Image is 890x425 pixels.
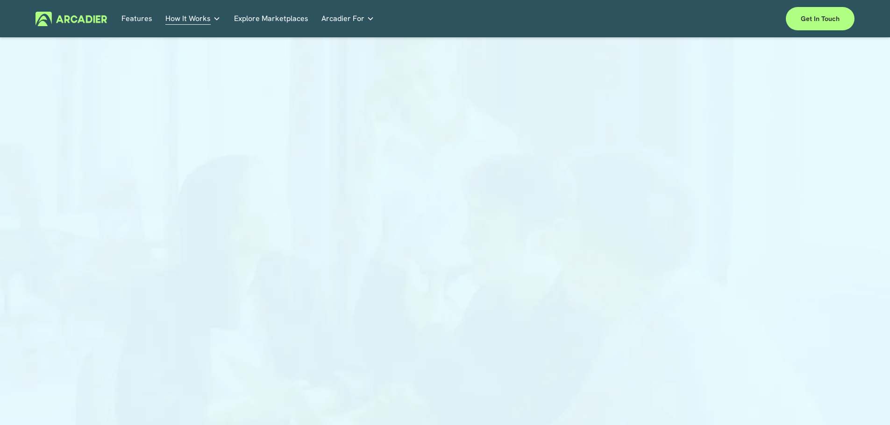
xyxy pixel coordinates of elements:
span: Arcadier For [321,12,364,25]
a: Features [121,12,152,26]
a: folder dropdown [165,12,221,26]
a: Get in touch [786,7,854,30]
span: How It Works [165,12,211,25]
a: Explore Marketplaces [234,12,308,26]
img: Arcadier [36,12,107,26]
a: folder dropdown [321,12,374,26]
